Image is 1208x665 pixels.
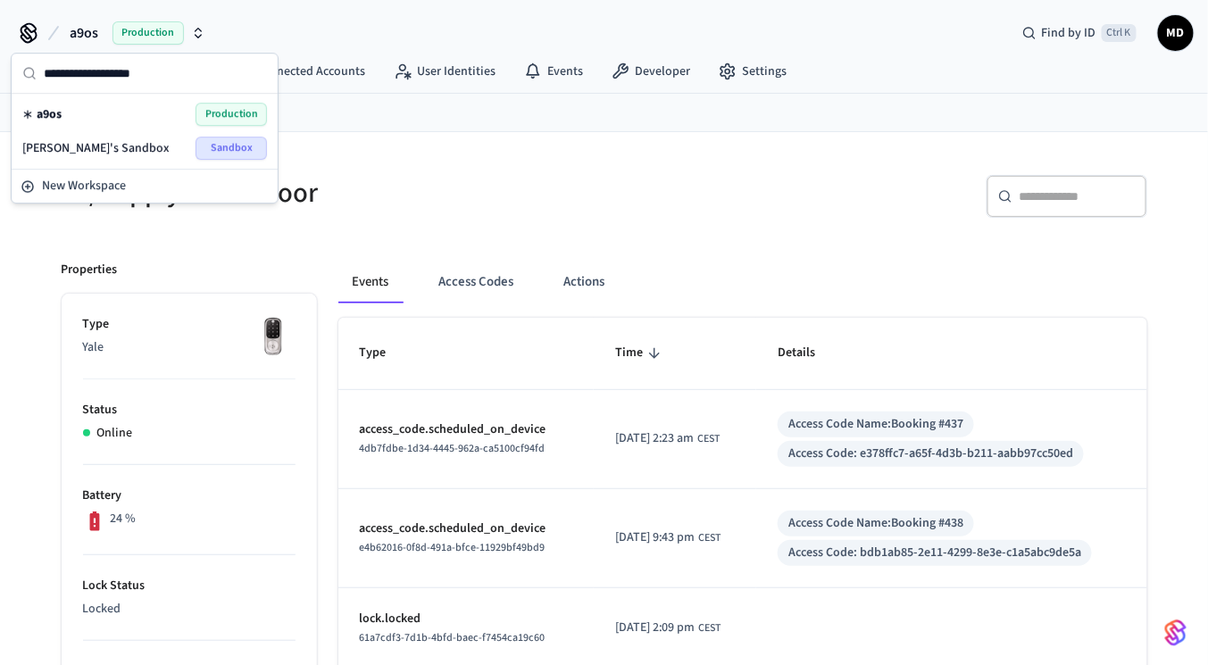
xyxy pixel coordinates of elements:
[704,55,801,87] a: Settings
[338,261,404,303] button: Events
[615,339,666,367] span: Time
[615,528,721,547] div: Europe/Warsaw
[615,619,696,637] span: [DATE] 2:09 pm
[112,21,184,45] span: Production
[62,175,594,212] h5: AV/Supply Room Door
[615,429,695,448] span: [DATE] 2:23 am
[83,486,296,505] p: Battery
[360,420,572,439] p: access_code.scheduled_on_device
[83,577,296,595] p: Lock Status
[1165,619,1187,647] img: SeamLogoGradient.69752ec5.svg
[615,619,721,637] div: Europe/Warsaw
[196,103,267,126] span: Production
[379,55,510,87] a: User Identities
[788,544,1081,562] div: Access Code: bdb1ab85-2e11-4299-8e3e-c1a5abc9de5a
[251,315,296,360] img: Yale Assure Touchscreen Wifi Smart Lock, Satin Nickel, Front
[788,415,963,434] div: Access Code Name: Booking #437
[788,445,1073,463] div: Access Code: e378ffc7-a65f-4d3b-b211-aabb97cc50ed
[360,540,546,555] span: e4b62016-0f8d-491a-bfce-11929bf49bd9
[83,315,296,334] p: Type
[110,510,136,528] p: 24 %
[42,177,126,195] span: New Workspace
[778,339,838,367] span: Details
[83,600,296,619] p: Locked
[196,137,267,160] span: Sandbox
[698,431,721,447] span: CEST
[510,55,597,87] a: Events
[13,171,276,201] button: New Workspace
[70,22,98,44] span: a9os
[218,55,379,87] a: Connected Accounts
[360,339,410,367] span: Type
[1008,17,1151,49] div: Find by IDCtrl K
[360,441,546,456] span: 4db7fdbe-1d34-4445-962a-ca5100cf94fd
[1042,24,1096,42] span: Find by ID
[83,338,296,357] p: Yale
[597,55,704,87] a: Developer
[12,94,278,169] div: Suggestions
[37,105,62,123] span: a9os
[83,401,296,420] p: Status
[22,139,170,157] span: [PERSON_NAME]'s Sandbox
[62,261,118,279] p: Properties
[550,261,620,303] button: Actions
[615,429,721,448] div: Europe/Warsaw
[699,620,721,636] span: CEST
[360,520,572,538] p: access_code.scheduled_on_device
[1160,17,1192,49] span: MD
[1158,15,1194,51] button: MD
[425,261,529,303] button: Access Codes
[615,528,696,547] span: [DATE] 9:43 pm
[699,530,721,546] span: CEST
[97,424,133,443] p: Online
[360,610,572,628] p: lock.locked
[338,261,1147,303] div: ant example
[788,514,963,533] div: Access Code Name: Booking #438
[1102,24,1137,42] span: Ctrl K
[360,630,546,645] span: 61a7cdf3-7d1b-4bfd-baec-f7454ca19c60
